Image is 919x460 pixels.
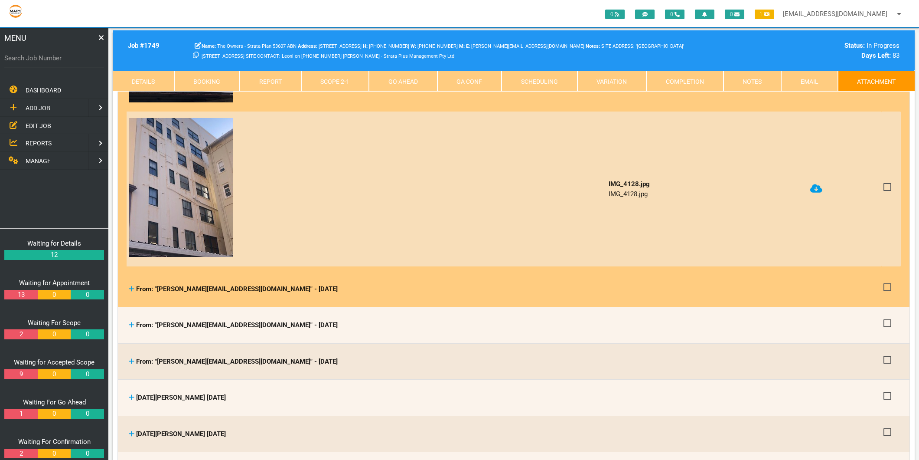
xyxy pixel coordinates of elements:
span: The Owners - Strata Plan 53607 ABN [202,43,297,49]
b: W: [411,43,416,49]
a: 0 [38,409,71,419]
label: Search Job Number [4,53,104,63]
span: From: "[PERSON_NAME][EMAIL_ADDRESS][DOMAIN_NAME]" - [DATE] [136,285,338,293]
a: Variation [577,71,647,92]
span: From: "[PERSON_NAME][EMAIL_ADDRESS][DOMAIN_NAME]" - [DATE] [136,321,338,329]
a: Scheduling [502,71,577,92]
a: 1 [4,409,37,419]
a: Click here copy customer information. [193,52,199,59]
a: 0 [71,329,104,339]
b: H: [363,43,368,49]
a: 9 [4,369,37,379]
span: [STREET_ADDRESS] [298,43,362,49]
a: Waiting For Scope [28,319,81,327]
span: [DATE][PERSON_NAME] [DATE] [136,430,226,438]
a: 12 [4,250,104,260]
b: Notes: [586,43,600,49]
a: Waiting For Go Ahead [23,398,86,406]
a: Email [781,71,838,92]
span: [PERSON_NAME][EMAIL_ADDRESS][DOMAIN_NAME] [466,43,584,49]
a: 0 [38,449,71,459]
b: Address: [298,43,317,49]
a: 0 [71,409,104,419]
span: DASHBOARD [26,87,61,94]
a: GA Conf [437,71,502,92]
b: Days Left: [861,52,891,59]
a: Waiting for Appointment [19,279,90,287]
span: EDIT JOB [26,122,51,129]
b: E: [466,43,470,49]
a: Scope 2-1 [301,71,369,92]
b: M: [459,43,465,49]
a: 0 [38,329,71,339]
b: Status: [844,42,865,49]
span: [PHONE_NUMBER] [411,43,458,49]
a: 0 [38,290,71,300]
a: 13 [4,290,37,300]
span: 0 [665,10,684,19]
b: Job # 1749 [128,42,160,49]
a: 0 [71,290,104,300]
img: s3file [9,4,23,18]
a: Click to download [810,183,822,194]
a: 2 [4,449,37,459]
a: Report [240,71,301,92]
span: 0 [725,10,744,19]
a: Go Ahead [369,71,437,92]
a: 0 [71,369,104,379]
span: Home Phone [363,43,409,49]
span: [DATE][PERSON_NAME] [DATE] [136,394,226,401]
a: Completion [646,71,723,92]
span: REPORTS [26,140,52,147]
a: 0 [38,369,71,379]
img: dl [129,118,233,257]
span: MANAGE [26,158,51,164]
b: IMG_4128.jpg [609,180,650,188]
div: In Progress 83 [714,41,899,60]
span: MENU [4,32,26,44]
span: ADD JOB [26,105,50,112]
span: SITE ADDRESS: '[GEOGRAPHIC_DATA]' [STREET_ADDRESS] SITE CONTACT: Leoni on [PHONE_NUMBER] [PERSON_... [202,43,684,59]
a: Notes [723,71,782,92]
a: Details [113,71,174,92]
a: Waiting for Accepted Scope [14,358,95,366]
td: IMG_4128.jpg [606,112,808,266]
a: 2 [4,329,37,339]
a: Waiting for Details [27,240,81,247]
a: Waiting For Confirmation [18,438,91,446]
span: From: "[PERSON_NAME][EMAIL_ADDRESS][DOMAIN_NAME]" - [DATE] [136,358,338,365]
span: 1 [755,10,774,19]
a: Booking [174,71,240,92]
b: Name: [202,43,216,49]
a: Attachment [838,71,915,92]
a: 0 [71,449,104,459]
span: 0 [605,10,625,19]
